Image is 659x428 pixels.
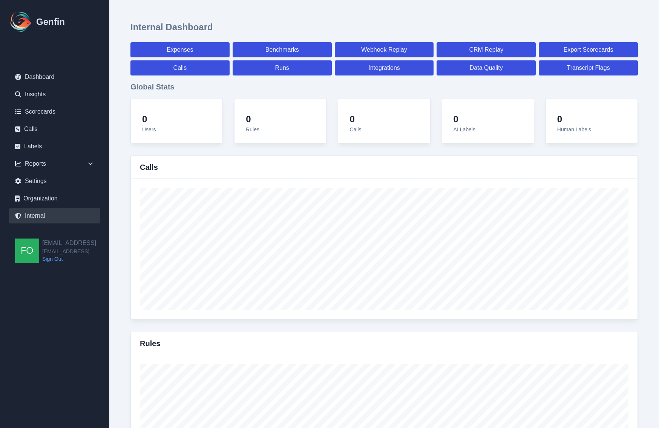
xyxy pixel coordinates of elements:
[42,255,96,263] a: Sign Out
[9,10,33,34] img: Logo
[246,114,259,125] h4: 0
[42,248,96,255] span: [EMAIL_ADDRESS]
[557,114,591,125] h4: 0
[9,69,100,85] a: Dashboard
[539,42,638,57] a: Export Scorecards
[557,126,591,132] span: Human Labels
[9,104,100,119] a: Scorecards
[36,16,65,28] h1: Genfin
[15,239,39,263] img: founders@genfin.ai
[9,191,100,206] a: Organization
[454,114,475,125] h4: 0
[9,87,100,102] a: Insights
[349,114,361,125] h4: 0
[130,42,230,57] a: Expenses
[335,42,434,57] a: Webhook Replay
[9,174,100,189] a: Settings
[233,42,332,57] a: Benchmarks
[130,82,638,92] h3: Global Stats
[142,114,156,125] h4: 0
[539,60,638,75] a: Transcript Flags
[130,60,230,75] a: Calls
[454,126,475,132] span: AI Labels
[9,122,100,137] a: Calls
[233,60,332,75] a: Runs
[437,42,536,57] a: CRM Replay
[142,126,156,132] span: Users
[130,21,213,33] h1: Internal Dashboard
[437,60,536,75] a: Data Quality
[9,208,100,223] a: Internal
[42,239,96,248] h2: [EMAIL_ADDRESS]
[335,60,434,75] a: Integrations
[9,156,100,171] div: Reports
[140,338,160,349] h3: Rules
[140,162,158,172] h3: Calls
[349,126,361,132] span: Calls
[246,126,259,132] span: Rules
[9,139,100,154] a: Labels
